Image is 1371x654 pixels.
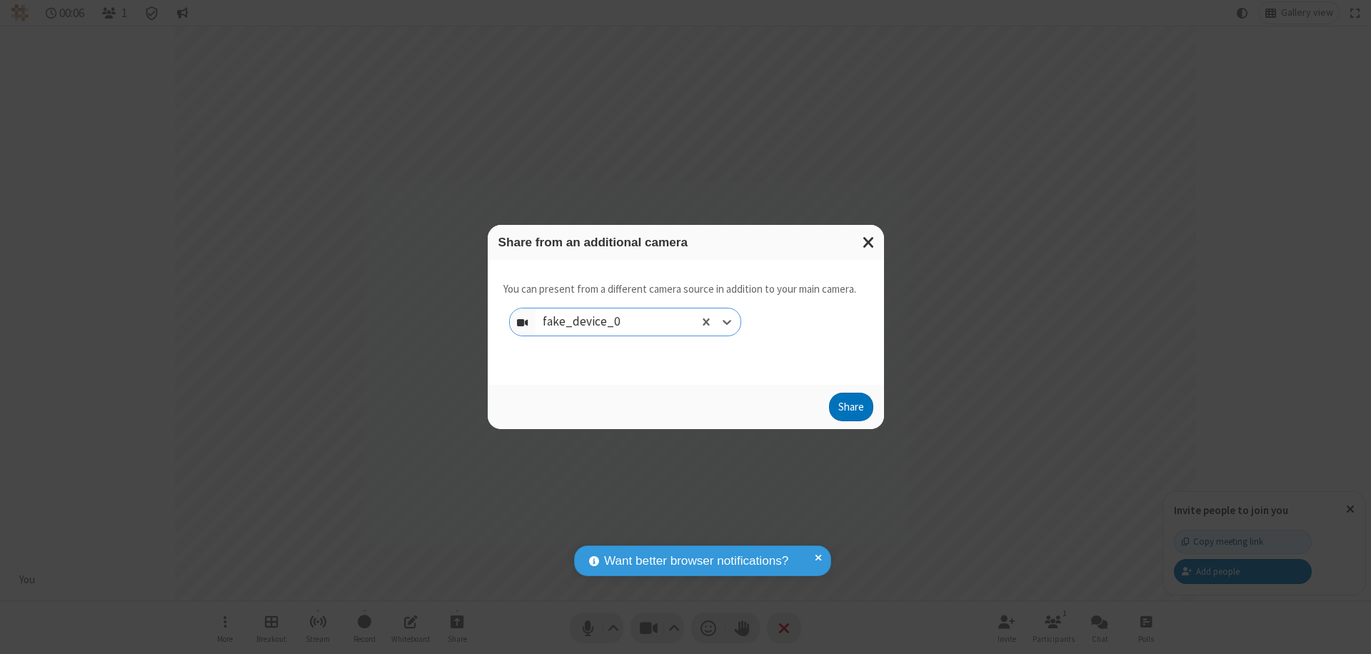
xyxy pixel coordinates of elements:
button: Share [829,393,873,421]
p: You can present from a different camera source in addition to your main camera. [503,281,856,298]
div: fake_device_0 [543,313,645,332]
h3: Share from an additional camera [498,236,873,249]
span: Want better browser notifications? [604,552,788,570]
button: Close modal [854,225,884,260]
